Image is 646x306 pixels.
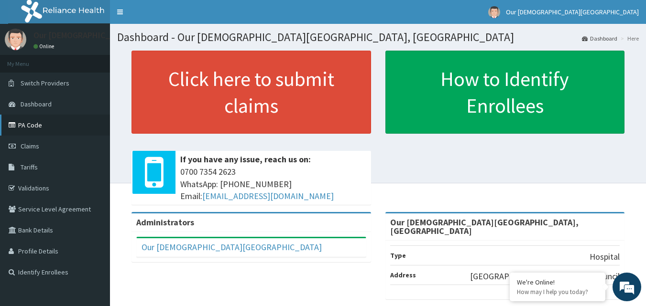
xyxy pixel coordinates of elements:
[21,100,52,108] span: Dashboard
[33,43,56,50] a: Online
[517,278,598,286] div: We're Online!
[390,217,579,236] strong: Our [DEMOGRAPHIC_DATA][GEOGRAPHIC_DATA], [GEOGRAPHIC_DATA]
[390,251,406,260] b: Type
[33,31,212,40] p: Our [DEMOGRAPHIC_DATA][GEOGRAPHIC_DATA]
[136,217,194,228] b: Administrators
[180,154,311,165] b: If you have any issue, reach us on:
[21,79,69,87] span: Switch Providers
[21,163,38,171] span: Tariffs
[582,34,617,42] a: Dashboard
[180,166,366,202] span: 0700 7354 2623 WhatsApp: [PHONE_NUMBER] Email:
[618,34,639,42] li: Here
[470,270,620,283] p: [GEOGRAPHIC_DATA], Bwari Area Council
[506,8,639,16] span: Our [DEMOGRAPHIC_DATA][GEOGRAPHIC_DATA]
[117,31,639,43] h1: Dashboard - Our [DEMOGRAPHIC_DATA][GEOGRAPHIC_DATA], [GEOGRAPHIC_DATA]
[390,271,416,279] b: Address
[488,6,500,18] img: User Image
[131,51,371,134] a: Click here to submit claims
[5,29,26,50] img: User Image
[21,142,39,150] span: Claims
[202,190,334,201] a: [EMAIL_ADDRESS][DOMAIN_NAME]
[385,51,625,134] a: How to Identify Enrollees
[590,251,620,263] p: Hospital
[142,242,322,253] a: Our [DEMOGRAPHIC_DATA][GEOGRAPHIC_DATA]
[517,288,598,296] p: How may I help you today?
